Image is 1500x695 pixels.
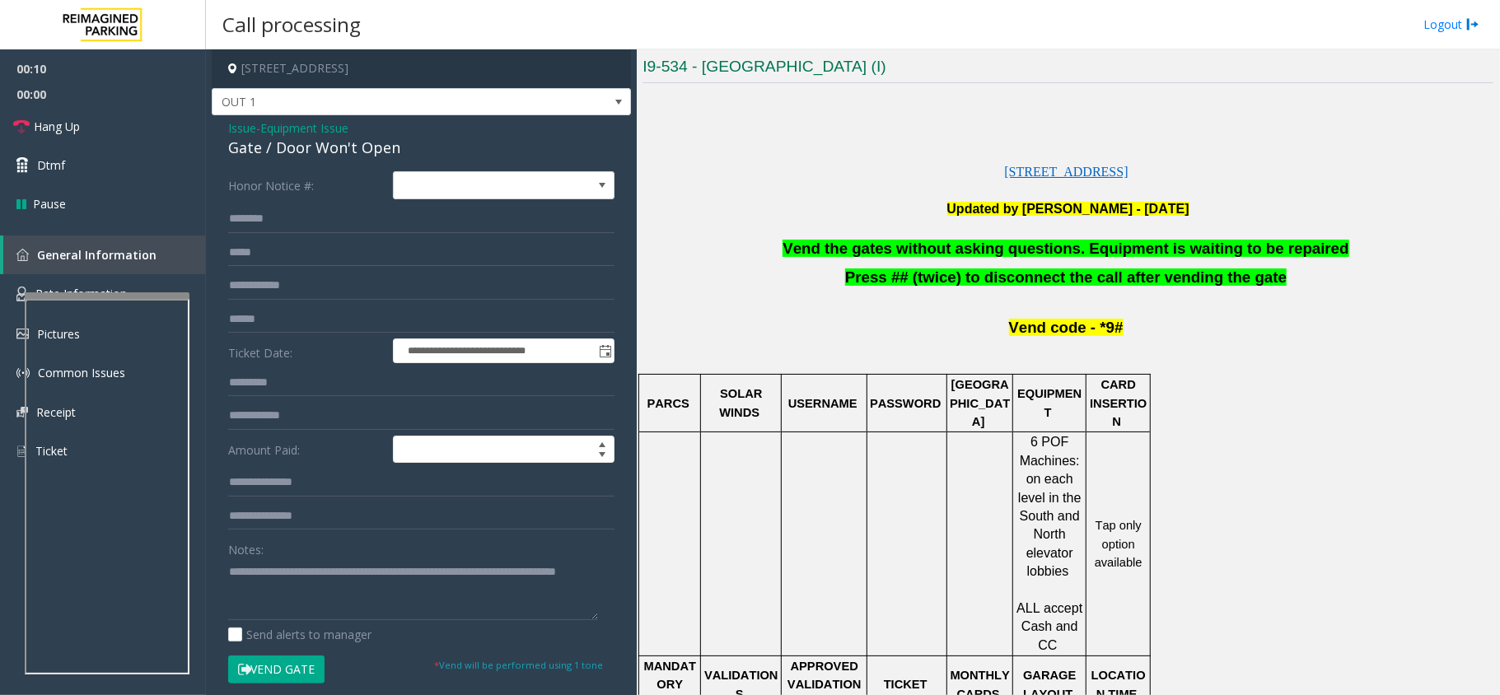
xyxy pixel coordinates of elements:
[224,171,389,199] label: Honor Notice #:
[256,120,348,136] span: -
[228,119,256,137] span: Issue
[870,397,941,410] span: PASSWORD
[16,287,27,301] img: 'icon'
[224,338,389,363] label: Ticket Date:
[1095,519,1145,569] span: Tap only option available
[596,339,614,362] span: Toggle popup
[228,655,325,683] button: Vend Gate
[260,119,348,137] span: Equipment Issue
[1009,319,1124,336] span: Vend code - *9#
[16,249,29,261] img: 'icon'
[1018,435,1085,578] span: 6 POF Machines: on each level in the South and North elevator lobbies
[434,659,603,671] small: Vend will be performed using 1 tone
[1090,378,1147,428] span: CARD INSERTION
[643,56,1493,83] h3: I9-534 - [GEOGRAPHIC_DATA] (I)
[1016,601,1086,652] span: ALL accept Cash and CC
[788,397,857,410] span: USERNAME
[16,444,27,459] img: 'icon'
[37,247,157,263] span: General Information
[212,49,631,88] h4: [STREET_ADDRESS]
[950,378,1010,428] span: [GEOGRAPHIC_DATA]
[884,678,928,691] span: TICKET
[228,535,264,558] label: Notes:
[33,195,66,212] span: Pause
[1005,165,1129,179] span: [STREET_ADDRESS]
[845,268,1287,286] span: Press ## (twice) to disconnect the call after vending the gate
[224,436,389,464] label: Amount Paid:
[3,236,206,274] a: General Information
[947,202,1189,216] b: Updated by [PERSON_NAME] - [DATE]
[783,240,1348,257] span: Vend the gates without asking questions. Equipment is waiting to be repaired
[647,397,689,410] span: PARCS
[16,407,28,417] img: 'icon'
[37,156,65,174] span: Dtmf
[1017,387,1082,418] span: EQUIPMENT
[35,286,127,301] span: Rate Information
[1005,166,1129,179] a: [STREET_ADDRESS]
[591,436,614,450] span: Increase value
[1423,16,1479,33] a: Logout
[1466,16,1479,33] img: logout
[34,118,80,135] span: Hang Up
[16,329,29,339] img: 'icon'
[591,450,614,463] span: Decrease value
[719,387,765,418] span: SOLAR WINDS
[16,366,30,380] img: 'icon'
[214,4,369,44] h3: Call processing
[213,89,547,115] span: OUT 1
[228,626,371,643] label: Send alerts to manager
[228,137,614,159] div: Gate / Door Won't Open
